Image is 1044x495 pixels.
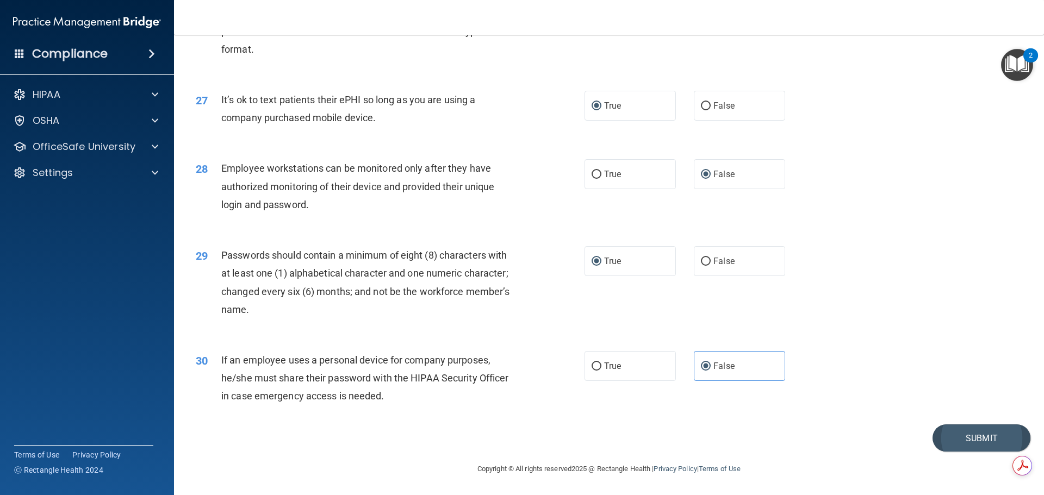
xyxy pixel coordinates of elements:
[592,362,601,371] input: True
[13,140,158,153] a: OfficeSafe University
[221,354,508,402] span: If an employee uses a personal device for company purposes, he/she must share their password with...
[604,169,621,179] span: True
[196,354,208,367] span: 30
[654,465,697,473] a: Privacy Policy
[411,452,807,486] div: Copyright © All rights reserved 2025 @ Rectangle Health | |
[14,465,103,475] span: Ⓒ Rectangle Health 2024
[221,249,509,315] span: Passwords should contain a minimum of eight (8) characters with at least one (1) alphabetical cha...
[701,102,711,110] input: False
[592,171,601,179] input: True
[713,101,735,111] span: False
[701,362,711,371] input: False
[713,256,735,266] span: False
[604,101,621,111] span: True
[699,465,741,473] a: Terms of Use
[13,166,158,179] a: Settings
[72,449,121,460] a: Privacy Policy
[14,449,59,460] a: Terms of Use
[713,169,735,179] span: False
[196,249,208,262] span: 29
[1001,49,1033,81] button: Open Resource Center, 2 new notifications
[592,258,601,266] input: True
[13,114,158,127] a: OSHA
[33,140,135,153] p: OfficeSafe University
[221,162,494,210] span: Employee workstations can be monitored only after they have authorized monitoring of their device...
[933,424,1030,452] button: Submit
[32,46,108,61] h4: Compliance
[196,162,208,176] span: 28
[13,11,161,33] img: PMB logo
[701,258,711,266] input: False
[33,114,60,127] p: OSHA
[1029,55,1033,70] div: 2
[604,256,621,266] span: True
[221,94,475,123] span: It’s ok to text patients their ePHI so long as you are using a company purchased mobile device.
[713,361,735,371] span: False
[592,102,601,110] input: True
[604,361,621,371] span: True
[33,88,60,101] p: HIPAA
[13,88,158,101] a: HIPAA
[33,166,73,179] p: Settings
[701,171,711,179] input: False
[196,94,208,107] span: 27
